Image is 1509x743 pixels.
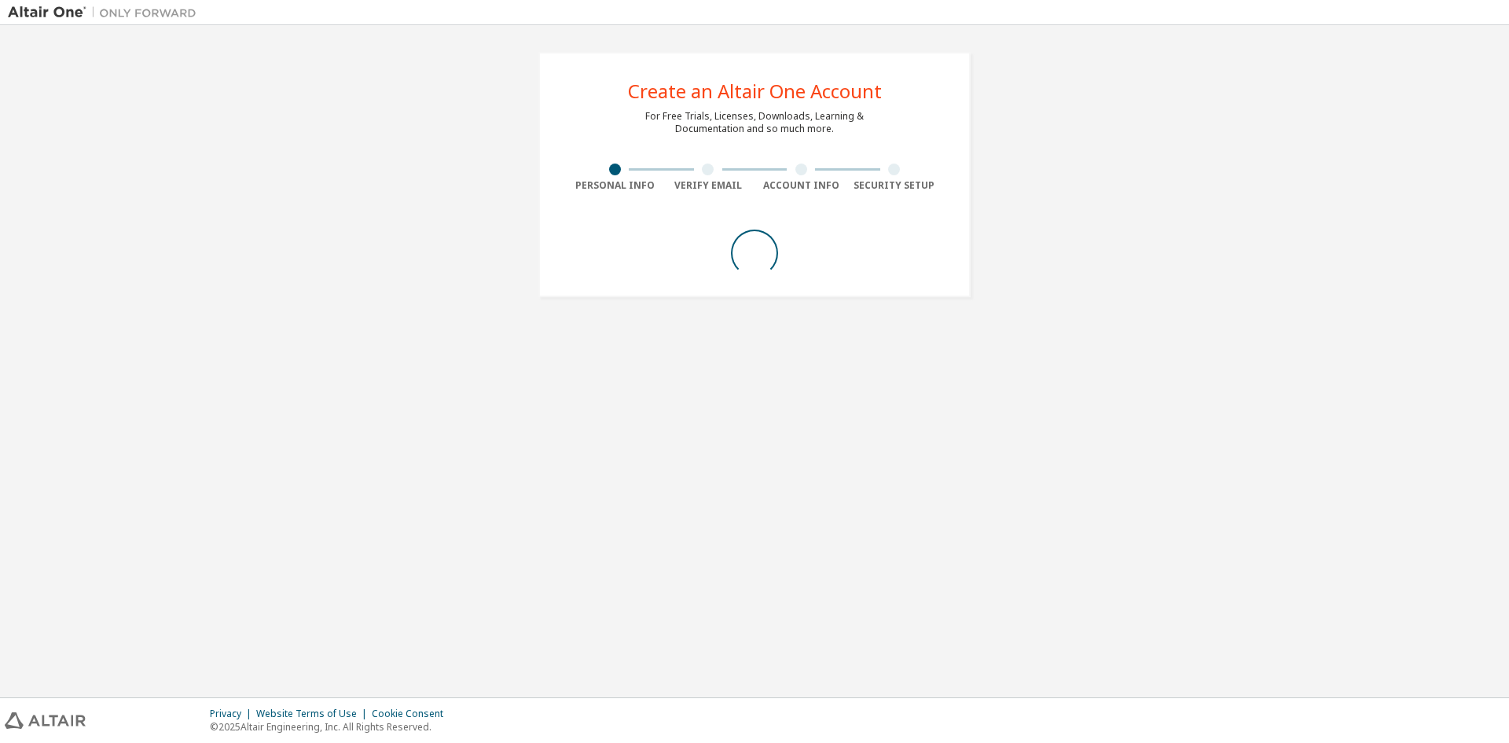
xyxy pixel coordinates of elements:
[372,708,453,720] div: Cookie Consent
[210,708,256,720] div: Privacy
[210,720,453,734] p: © 2025 Altair Engineering, Inc. All Rights Reserved.
[568,179,662,192] div: Personal Info
[662,179,755,192] div: Verify Email
[8,5,204,20] img: Altair One
[256,708,372,720] div: Website Terms of Use
[754,179,848,192] div: Account Info
[5,712,86,729] img: altair_logo.svg
[628,82,882,101] div: Create an Altair One Account
[848,179,942,192] div: Security Setup
[645,110,864,135] div: For Free Trials, Licenses, Downloads, Learning & Documentation and so much more.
